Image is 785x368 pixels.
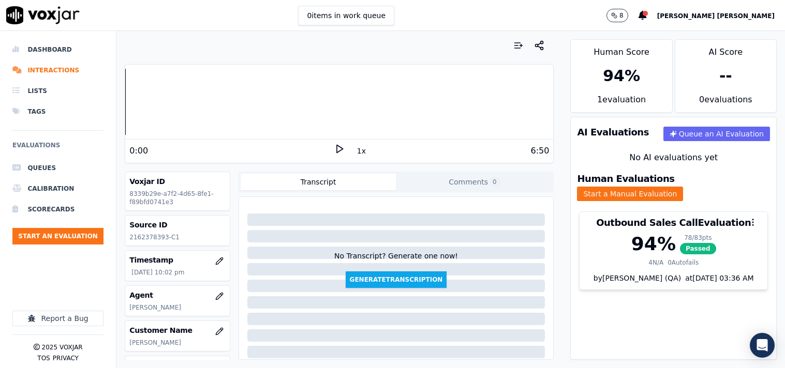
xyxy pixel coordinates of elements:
[631,234,676,254] div: 94 %
[129,325,225,335] h3: Customer Name
[675,40,776,58] div: AI Score
[396,174,552,190] button: Comments
[680,243,716,254] span: Passed
[53,354,79,362] button: Privacy
[606,9,628,22] button: 8
[663,127,770,141] button: Queue an AI Evaluation
[580,273,767,289] div: by [PERSON_NAME] (QA)
[680,234,716,242] div: 78 / 83 pts
[129,339,225,347] p: [PERSON_NAME]
[657,12,775,20] span: [PERSON_NAME] [PERSON_NAME]
[12,199,103,220] a: Scorecards
[12,101,103,122] a: Tags
[42,343,83,351] p: 2025 Voxjar
[577,174,674,183] h3: Human Evaluations
[129,255,225,265] h3: Timestamp
[129,220,225,230] h3: Source ID
[129,290,225,300] h3: Agent
[6,6,80,24] img: voxjar logo
[241,174,396,190] button: Transcript
[129,233,225,241] p: 2162378393-C1
[668,258,699,267] div: 0 Autofails
[579,151,768,164] div: No AI evaluations yet
[530,145,549,157] div: 6:50
[334,251,458,271] div: No Transcript? Generate one now!
[298,6,394,25] button: 0items in work queue
[12,60,103,81] a: Interactions
[490,177,499,187] span: 0
[12,158,103,178] a: Queues
[355,144,368,158] button: 1x
[12,178,103,199] a: Calibration
[129,176,225,187] h3: Voxjar ID
[648,258,663,267] div: 4 N/A
[750,333,775,358] div: Open Intercom Messenger
[603,67,640,85] div: 94 %
[606,9,639,22] button: 8
[12,81,103,101] a: Lists
[129,190,225,206] p: 8339b29e-a7f2-4d65-8fe1-f89bfd0741e3
[657,9,785,22] button: [PERSON_NAME] [PERSON_NAME]
[346,271,447,288] button: GenerateTranscription
[619,11,624,20] p: 8
[12,139,103,158] h6: Evaluations
[12,39,103,60] a: Dashboard
[571,94,672,112] div: 1 evaluation
[129,303,225,312] p: [PERSON_NAME]
[131,268,225,277] p: [DATE] 10:02 pm
[675,94,776,112] div: 0 evaluation s
[577,128,649,137] h3: AI Evaluations
[577,187,683,201] button: Start a Manual Evaluation
[12,311,103,326] button: Report a Bug
[37,354,50,362] button: TOS
[129,145,148,157] div: 0:00
[719,67,732,85] div: --
[571,40,672,58] div: Human Score
[681,273,753,283] div: at [DATE] 03:36 AM
[12,228,103,244] button: Start an Evaluation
